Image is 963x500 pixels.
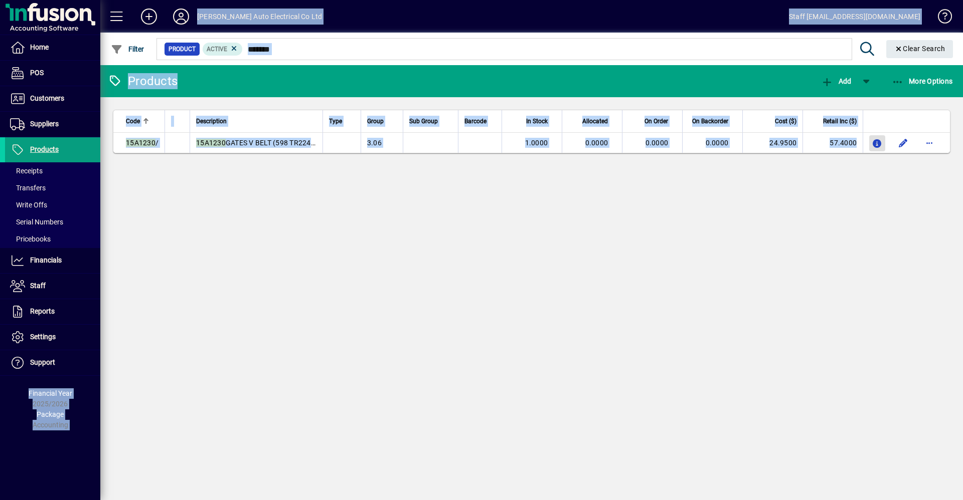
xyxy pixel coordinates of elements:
[5,162,100,179] a: Receipts
[196,139,226,147] em: 15A1230
[409,116,438,127] span: Sub Group
[196,116,316,127] div: Description
[108,73,178,89] div: Products
[5,248,100,273] a: Financials
[30,145,59,153] span: Products
[30,307,55,315] span: Reports
[706,139,729,147] span: 0.0000
[526,116,548,127] span: In Stock
[196,116,227,127] span: Description
[30,94,64,102] span: Customers
[126,116,158,127] div: Code
[892,77,953,85] span: More Options
[692,116,728,127] span: On Backorder
[29,389,72,397] span: Financial Year
[5,86,100,111] a: Customers
[30,282,46,290] span: Staff
[464,116,496,127] div: Barcode
[126,139,158,147] span: /
[802,133,863,153] td: 57.4000
[30,69,44,77] span: POS
[568,116,617,127] div: Allocated
[894,45,945,53] span: Clear Search
[464,116,487,127] span: Barcode
[823,116,857,127] span: Retail Inc ($)
[689,116,737,127] div: On Backorder
[5,179,100,196] a: Transfers
[367,139,382,147] span: 3.06
[5,325,100,350] a: Settings
[5,299,100,324] a: Reports
[207,46,227,53] span: Active
[645,116,668,127] span: On Order
[5,112,100,137] a: Suppliers
[525,139,548,147] span: 1.0000
[37,410,64,418] span: Package
[10,218,63,226] span: Serial Numbers
[367,116,397,127] div: Group
[5,61,100,86] a: POS
[126,116,140,127] span: Code
[508,116,557,127] div: In Stock
[329,116,355,127] div: Type
[582,116,608,127] span: Allocated
[126,139,155,147] em: 15A1230
[196,139,322,147] span: GATES V BELT (598 TR22485)
[5,350,100,375] a: Support
[133,8,165,26] button: Add
[789,9,920,25] div: Staff [EMAIL_ADDRESS][DOMAIN_NAME]
[197,9,322,25] div: [PERSON_NAME] Auto Electrical Co Ltd
[5,274,100,299] a: Staff
[367,116,384,127] span: Group
[111,45,144,53] span: Filter
[585,139,608,147] span: 0.0000
[10,167,43,175] span: Receipts
[819,72,854,90] button: Add
[5,230,100,247] a: Pricebooks
[409,116,452,127] div: Sub Group
[10,201,47,209] span: Write Offs
[5,213,100,230] a: Serial Numbers
[329,116,342,127] span: Type
[742,133,802,153] td: 24.9500
[821,77,851,85] span: Add
[775,116,796,127] span: Cost ($)
[5,35,100,60] a: Home
[30,120,59,128] span: Suppliers
[10,184,46,192] span: Transfers
[108,40,147,58] button: Filter
[921,135,937,151] button: More options
[30,333,56,341] span: Settings
[930,2,950,35] a: Knowledge Base
[5,196,100,213] a: Write Offs
[886,40,953,58] button: Clear
[30,256,62,264] span: Financials
[895,135,911,151] button: Edit
[628,116,677,127] div: On Order
[646,139,669,147] span: 0.0000
[169,44,196,54] span: Product
[30,358,55,366] span: Support
[30,43,49,51] span: Home
[10,235,51,243] span: Pricebooks
[203,43,243,56] mat-chip: Activation Status: Active
[165,8,197,26] button: Profile
[889,72,955,90] button: More Options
